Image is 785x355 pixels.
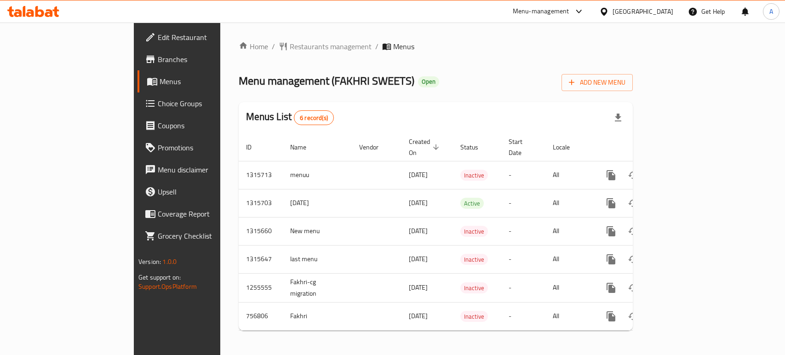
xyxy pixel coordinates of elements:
[409,225,428,237] span: [DATE]
[162,256,177,268] span: 1.0.0
[600,192,622,214] button: more
[158,230,258,241] span: Grocery Checklist
[460,282,488,293] div: Inactive
[138,26,265,48] a: Edit Restaurant
[501,245,545,273] td: -
[607,107,629,129] div: Export file
[622,277,644,299] button: Change Status
[138,92,265,115] a: Choice Groups
[138,159,265,181] a: Menu disclaimer
[294,114,333,122] span: 6 record(s)
[600,164,622,186] button: more
[138,70,265,92] a: Menus
[138,137,265,159] a: Promotions
[418,76,439,87] div: Open
[158,208,258,219] span: Coverage Report
[509,136,534,158] span: Start Date
[283,189,352,217] td: [DATE]
[158,98,258,109] span: Choice Groups
[138,48,265,70] a: Branches
[393,41,414,52] span: Menus
[600,248,622,270] button: more
[239,133,696,331] table: enhanced table
[138,281,197,292] a: Support.OpsPlatform
[600,220,622,242] button: more
[460,142,490,153] span: Status
[460,283,488,293] span: Inactive
[158,164,258,175] span: Menu disclaimer
[283,161,352,189] td: menuu
[562,74,633,91] button: Add New Menu
[460,198,484,209] span: Active
[622,192,644,214] button: Change Status
[501,189,545,217] td: -
[158,32,258,43] span: Edit Restaurant
[545,161,593,189] td: All
[158,142,258,153] span: Promotions
[622,305,644,327] button: Change Status
[409,281,428,293] span: [DATE]
[138,203,265,225] a: Coverage Report
[409,253,428,265] span: [DATE]
[283,273,352,302] td: Fakhri-cg migration
[460,311,488,322] span: Inactive
[138,271,181,283] span: Get support on:
[138,115,265,137] a: Coupons
[600,305,622,327] button: more
[279,41,372,52] a: Restaurants management
[622,164,644,186] button: Change Status
[290,142,318,153] span: Name
[769,6,773,17] span: A
[501,273,545,302] td: -
[460,170,488,181] span: Inactive
[622,248,644,270] button: Change Status
[246,142,264,153] span: ID
[294,110,334,125] div: Total records count
[375,41,378,52] li: /
[158,186,258,197] span: Upsell
[409,136,442,158] span: Created On
[613,6,673,17] div: [GEOGRAPHIC_DATA]
[138,225,265,247] a: Grocery Checklist
[283,217,352,245] td: New menu
[239,70,414,91] span: Menu management ( FAKHRI SWEETS )
[460,254,488,265] span: Inactive
[409,310,428,322] span: [DATE]
[622,220,644,242] button: Change Status
[359,142,390,153] span: Vendor
[513,6,569,17] div: Menu-management
[460,226,488,237] span: Inactive
[501,161,545,189] td: -
[290,41,372,52] span: Restaurants management
[283,245,352,273] td: last menu
[569,77,625,88] span: Add New Menu
[600,277,622,299] button: more
[593,133,696,161] th: Actions
[160,76,258,87] span: Menus
[501,302,545,330] td: -
[418,78,439,86] span: Open
[409,169,428,181] span: [DATE]
[158,54,258,65] span: Branches
[545,273,593,302] td: All
[409,197,428,209] span: [DATE]
[158,120,258,131] span: Coupons
[283,302,352,330] td: Fakhri
[545,217,593,245] td: All
[272,41,275,52] li: /
[246,110,334,125] h2: Menus List
[501,217,545,245] td: -
[138,256,161,268] span: Version:
[545,245,593,273] td: All
[545,189,593,217] td: All
[553,142,582,153] span: Locale
[545,302,593,330] td: All
[239,41,633,52] nav: breadcrumb
[138,181,265,203] a: Upsell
